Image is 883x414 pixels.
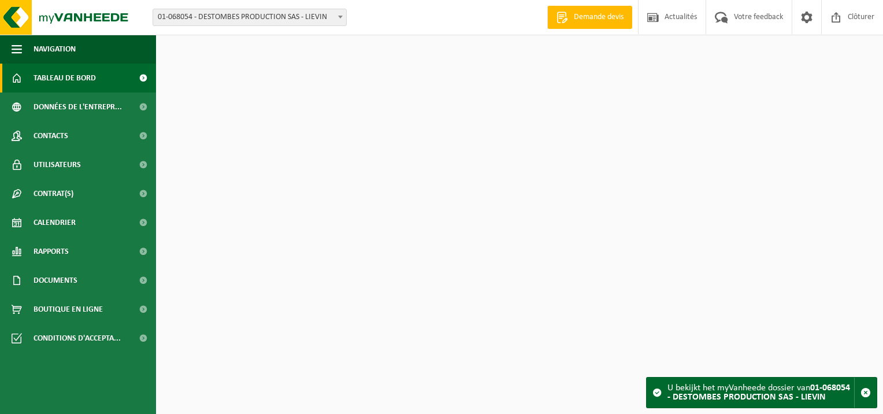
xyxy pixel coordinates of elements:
[34,121,68,150] span: Contacts
[153,9,346,25] span: 01-068054 - DESTOMBES PRODUCTION SAS - LIEVIN
[153,9,347,26] span: 01-068054 - DESTOMBES PRODUCTION SAS - LIEVIN
[34,93,122,121] span: Données de l'entrepr...
[667,383,850,402] strong: 01-068054 - DESTOMBES PRODUCTION SAS - LIEVIN
[34,208,76,237] span: Calendrier
[34,35,76,64] span: Navigation
[571,12,626,23] span: Demande devis
[34,150,81,179] span: Utilisateurs
[34,64,96,93] span: Tableau de bord
[34,266,77,295] span: Documents
[34,295,103,324] span: Boutique en ligne
[547,6,632,29] a: Demande devis
[34,179,73,208] span: Contrat(s)
[34,324,121,353] span: Conditions d'accepta...
[667,378,854,408] div: U bekijkt het myVanheede dossier van
[34,237,69,266] span: Rapports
